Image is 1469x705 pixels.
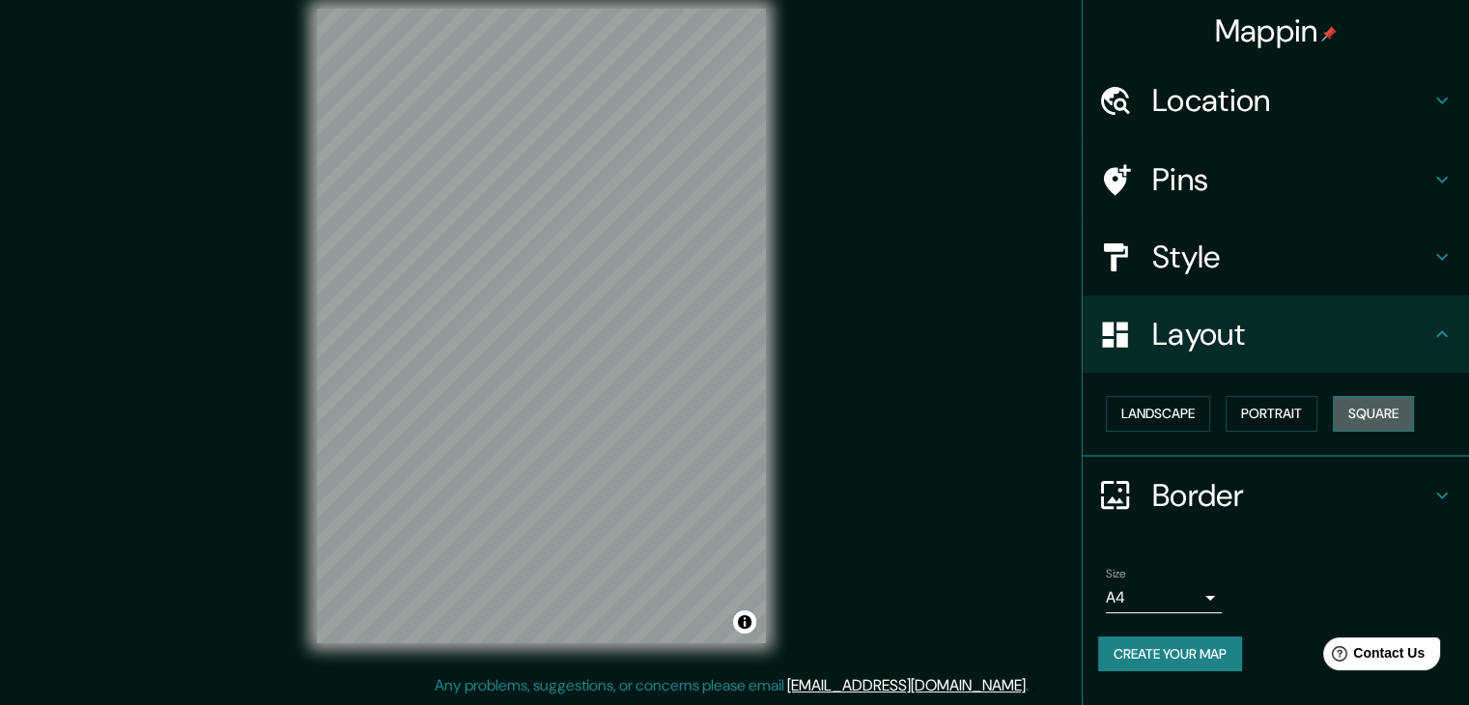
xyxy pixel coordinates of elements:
[1152,238,1430,276] h4: Style
[1226,396,1317,432] button: Portrait
[1215,12,1338,50] h4: Mappin
[1321,26,1337,42] img: pin-icon.png
[1083,296,1469,373] div: Layout
[1083,62,1469,139] div: Location
[1083,218,1469,296] div: Style
[1106,396,1210,432] button: Landscape
[1031,674,1035,697] div: .
[733,610,756,634] button: Toggle attribution
[1152,476,1430,515] h4: Border
[1106,565,1126,581] label: Size
[1029,674,1031,697] div: .
[1083,457,1469,534] div: Border
[1083,141,1469,218] div: Pins
[1106,582,1222,613] div: A4
[1152,160,1430,199] h4: Pins
[1098,636,1242,672] button: Create your map
[787,675,1026,695] a: [EMAIL_ADDRESS][DOMAIN_NAME]
[317,9,766,643] canvas: Map
[1333,396,1414,432] button: Square
[1297,630,1448,684] iframe: Help widget launcher
[435,674,1029,697] p: Any problems, suggestions, or concerns please email .
[1152,81,1430,120] h4: Location
[1152,315,1430,353] h4: Layout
